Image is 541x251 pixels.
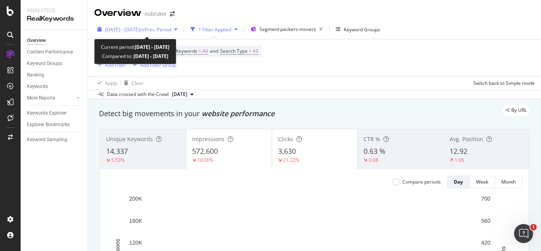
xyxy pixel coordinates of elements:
div: Week [476,178,488,185]
span: = [249,48,251,54]
a: Keywords Explorer [27,109,82,117]
div: 1.06 [455,157,464,163]
span: 3,630 [278,146,296,156]
text: 560 [481,218,491,224]
div: Add Filter [105,62,126,69]
span: Search Type [220,48,248,54]
button: Apply [94,77,117,89]
text: 700 [481,195,491,202]
div: arrow-right-arrow-left [170,11,175,17]
div: Apply [105,80,117,86]
iframe: Intercom live chat [514,224,533,243]
span: 12.92 [450,146,467,156]
div: 0.08 [369,157,378,163]
span: [DATE] - [DATE] [105,26,140,33]
div: Current period: [101,42,170,52]
div: Data crossed with the Crawl [107,91,169,98]
button: [DATE] - [DATE]vsPrev. Period [94,23,181,36]
button: Month [495,176,522,188]
div: Compare periods [402,178,441,185]
button: Add Filter Group [130,60,176,70]
div: Keywords [27,82,48,91]
span: 0.63 % [364,146,385,156]
div: Explorer Bookmarks [27,121,70,129]
span: All [253,46,258,57]
button: Day [447,176,470,188]
div: More Reports [27,94,55,102]
button: Add Filter [94,60,126,70]
button: Keyword Groups [333,23,383,36]
a: Content Performance [27,48,82,56]
div: Switch back to Simple mode [473,80,535,86]
button: Clear [121,77,143,89]
div: Keyword Groups [27,59,62,68]
span: vs Prev. Period [140,26,171,33]
button: [DATE] [169,90,197,99]
text: 200K [129,195,142,202]
a: Keyword Sampling [27,136,82,144]
span: CTR % [364,135,380,143]
span: 572,600 [192,146,218,156]
div: Overview [94,6,141,20]
a: More Reports [27,94,74,102]
span: and [210,48,218,54]
text: 420 [481,240,491,246]
div: Add Filter Group [140,62,176,69]
span: 1 [530,224,537,230]
div: Overview [27,36,46,45]
b: [DATE] - [DATE] [132,53,168,59]
div: legacy label [502,105,530,116]
div: Clear [131,80,143,86]
div: 21.22% [283,157,299,163]
button: Segment:packers-movers [248,23,326,36]
div: 1 Filter Applied [198,26,231,33]
span: By URL [511,108,527,113]
div: 5.53% [111,157,125,163]
div: Keywords Explorer [27,109,67,117]
a: Overview [27,36,82,45]
button: Switch back to Simple mode [470,77,535,89]
span: 2025 Aug. 4th [172,91,187,98]
div: Ranking [27,71,44,79]
span: Unique Keywords [106,135,153,143]
div: Content Performance [27,48,73,56]
span: Avg. Position [450,135,483,143]
div: 10.06% [197,157,213,163]
a: Ranking [27,71,82,79]
span: Impressions [192,135,225,143]
div: Keyword Sampling [27,136,67,144]
button: Week [470,176,495,188]
div: RealKeywords [27,14,81,23]
text: 120K [129,240,142,246]
b: [DATE] - [DATE] [135,44,170,50]
div: Analytics [27,6,81,14]
span: Segment: packers-movers [259,26,316,33]
div: Compared to: [102,52,168,61]
span: Clicks [278,135,293,143]
button: 1 Filter Applied [187,23,241,36]
span: All [202,46,208,57]
a: Keywords [27,82,82,91]
a: Keyword Groups [27,59,82,68]
span: 14,337 [106,146,128,156]
span: = [198,48,201,54]
div: nobroker [145,10,167,18]
text: 160K [129,218,142,224]
div: Keyword Groups [344,26,380,33]
div: Day [454,178,463,185]
div: Month [501,178,516,185]
a: Explorer Bookmarks [27,121,82,129]
span: Keywords [176,48,197,54]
